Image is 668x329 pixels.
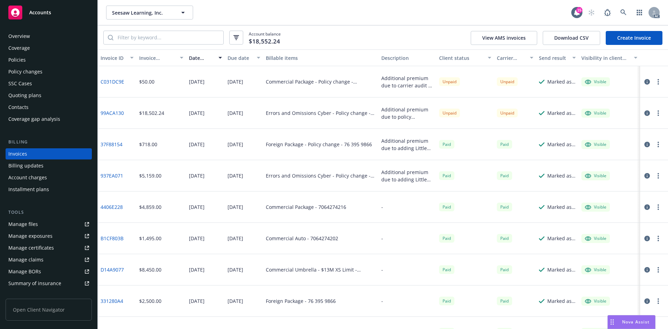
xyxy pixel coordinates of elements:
div: $8,450.00 [139,266,161,273]
div: Installment plans [8,184,49,195]
button: Seesaw Learning, Inc. [106,6,193,19]
a: Create Invoice [606,31,662,45]
div: Paid [439,203,454,211]
div: Paid [497,265,512,274]
button: Description [379,49,436,66]
div: $718.00 [139,141,157,148]
button: Download CSV [543,31,600,45]
button: View AMS invoices [471,31,537,45]
div: Additional premium due to carrier audit of GL records. Please remit payment upon receipt. Thank you! [381,75,434,89]
div: - [381,297,383,305]
div: [DATE] [189,141,205,148]
div: Paid [439,234,454,243]
a: Switch app [633,6,646,19]
div: Unpaid [439,109,460,117]
a: Manage BORs [6,266,92,277]
a: Manage certificates [6,242,92,253]
a: Overview [6,31,92,42]
div: [DATE] [228,297,243,305]
div: Marked as sent [547,297,576,305]
span: Paid [497,234,512,243]
div: Visible [585,79,606,85]
span: Paid [439,297,454,305]
div: Billable items [266,54,376,62]
div: Paid [497,297,512,305]
div: Date issued [189,54,214,62]
div: SSC Cases [8,78,32,89]
div: Additional premium due to adding Little Thinking Minds exposures. Please remit payment upon recei... [381,137,434,152]
div: Paid [497,171,512,180]
div: $5,159.00 [139,172,161,179]
div: $2,500.00 [139,297,161,305]
div: Visible [585,267,606,273]
a: Policies [6,54,92,65]
div: Additional premium due to adding Little Thinking Minds Art Production LCC as Named Insured. Pleas... [381,169,434,183]
div: Send result [539,54,568,62]
a: Manage claims [6,254,92,265]
div: [DATE] [228,109,243,117]
div: Foreign Package - 76 395 9866 [266,297,336,305]
div: Invoices [8,148,27,159]
div: Summary of insurance [8,278,61,289]
div: $1,495.00 [139,235,161,242]
div: Due date [228,54,253,62]
div: Additional premium due to policy extension to [DATE]. Please remit payment upon receipt. Thank you! [381,106,434,120]
div: [DATE] [228,172,243,179]
a: Start snowing [584,6,598,19]
div: [DATE] [228,203,243,211]
div: $18,502.24 [139,109,164,117]
a: Summary of insurance [6,278,92,289]
button: Billable items [263,49,379,66]
div: Marked as sent [547,235,576,242]
div: Paid [439,171,454,180]
div: Visible [585,141,606,148]
a: D14A9077 [101,266,124,273]
div: Errors and Omissions Cyber - Policy change - ACL1256256 00 [266,109,376,117]
div: Policies [8,54,26,65]
div: Paid [497,203,512,211]
div: [DATE] [228,235,243,242]
div: Drag to move [608,315,617,329]
a: Contacts [6,102,92,113]
div: Contacts [8,102,29,113]
div: Commercial Umbrella - $13M XS Limit - 7064274197 [266,266,376,273]
a: B1CF803B [101,235,124,242]
div: Description [381,54,434,62]
div: Invoice amount [139,54,176,62]
div: Coverage [8,42,30,54]
div: Visible [585,173,606,179]
div: Client status [439,54,484,62]
a: Invoices [6,148,92,159]
a: Account charges [6,172,92,183]
input: Filter by keyword... [113,31,223,44]
div: [DATE] [228,141,243,148]
div: [DATE] [189,78,205,85]
a: Manage exposures [6,230,92,242]
div: Account charges [8,172,47,183]
div: [DATE] [189,266,205,273]
div: Marked as sent [547,172,576,179]
div: Visible [585,204,606,210]
a: Report a Bug [601,6,614,19]
a: 37F88154 [101,141,122,148]
div: [DATE] [228,78,243,85]
div: Overview [8,31,30,42]
a: C031DC9E [101,78,124,85]
div: Visible [585,235,606,242]
span: Nova Assist [622,319,650,325]
a: 99ACA130 [101,109,124,117]
span: $18,552.24 [249,37,280,46]
div: Paid [497,140,512,149]
div: [DATE] [189,235,205,242]
button: Client status [436,49,494,66]
div: $4,859.00 [139,203,161,211]
a: Installment plans [6,184,92,195]
div: Visibility in client dash [581,54,630,62]
a: Coverage [6,42,92,54]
